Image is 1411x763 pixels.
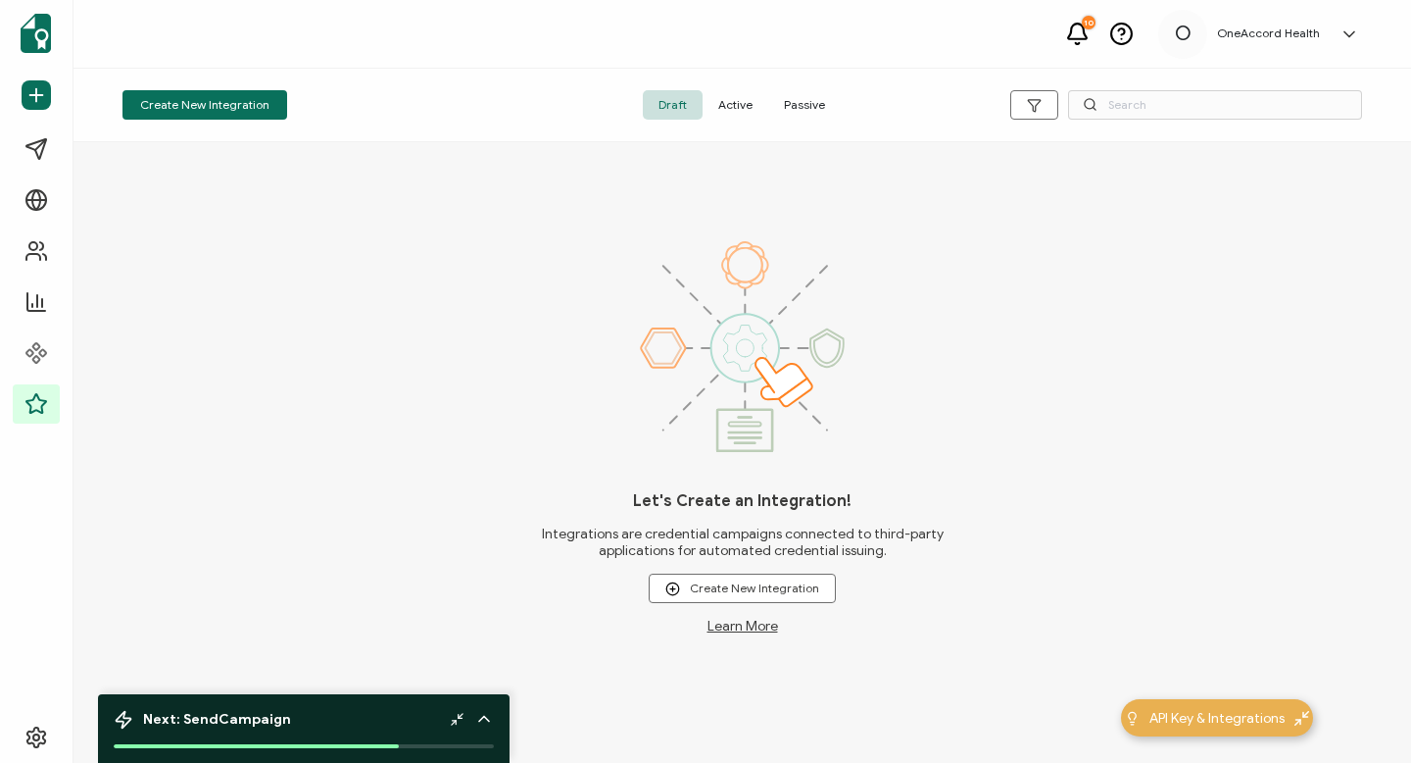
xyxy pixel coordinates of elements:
span: API Key & Integrations [1149,708,1285,729]
iframe: Chat Widget [1313,669,1411,763]
b: Campaign [219,711,291,728]
span: Active [703,90,768,120]
span: Integrations are credential campaigns connected to third-party applications for automated credent... [531,526,954,559]
img: minimize-icon.svg [1294,711,1309,726]
img: integrations.svg [640,241,845,452]
img: sertifier-logomark-colored.svg [21,14,51,53]
h5: OneAccord Health [1217,26,1320,40]
button: Create New Integration [122,90,287,120]
span: O [1175,20,1192,49]
span: Draft [643,90,703,120]
span: Passive [768,90,841,120]
span: Create New Integration [665,582,819,596]
div: 10 [1082,16,1095,29]
a: Learn More [707,618,778,635]
input: Search [1068,90,1362,120]
button: Create New Integration [649,574,836,603]
span: Next: Send [143,711,291,728]
h1: Let's Create an Integration! [633,491,851,511]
